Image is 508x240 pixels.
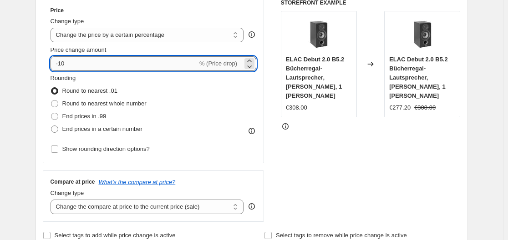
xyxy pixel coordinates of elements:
span: ELAC Debut 2.0 B5.2 Bücherregal-Lautsprecher, [PERSON_NAME], 1 [PERSON_NAME] [286,56,345,99]
div: help [247,30,256,39]
button: What's the compare at price? [99,179,176,185]
strike: €308.00 [414,103,436,112]
span: Select tags to remove while price change is active [276,232,407,239]
span: ELAC Debut 2.0 B5.2 Bücherregal-Lautsprecher, [PERSON_NAME], 1 [PERSON_NAME] [389,56,448,99]
span: Select tags to add while price change is active [55,232,176,239]
input: -15 [51,56,198,71]
img: 71yNmd1xbDL_80x.jpg [404,16,441,52]
span: Change type [51,18,84,25]
span: Round to nearest whole number [62,100,147,107]
h3: Compare at price [51,178,95,185]
span: Round to nearest .01 [62,87,117,94]
h3: Price [51,7,64,14]
span: Show rounding direction options? [62,145,150,152]
span: End prices in a certain number [62,125,142,132]
span: Price change amount [51,46,107,53]
span: % (Price drop) [199,60,237,67]
span: Rounding [51,75,76,81]
span: Change type [51,190,84,196]
span: End prices in .99 [62,113,107,120]
div: help [247,202,256,211]
div: €308.00 [286,103,307,112]
div: €277.20 [389,103,411,112]
img: 71yNmd1xbDL_80x.jpg [300,16,337,52]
